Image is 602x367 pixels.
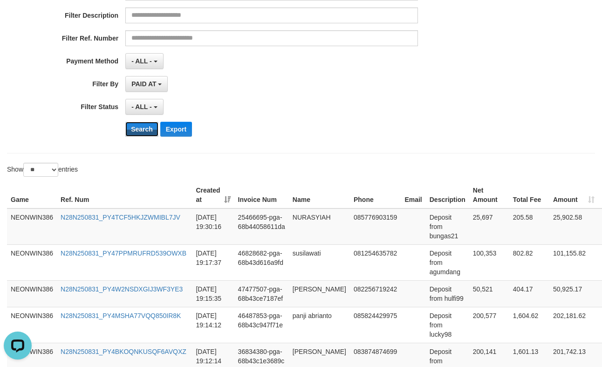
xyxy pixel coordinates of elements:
[509,182,549,208] th: Total Fee
[401,182,425,208] th: Email
[509,307,549,343] td: 1,604.62
[61,285,183,293] a: N28N250831_PY4W2NSDXGIJ3WF3YE3
[426,280,469,307] td: Deposit from hulfi99
[7,163,78,177] label: Show entries
[426,208,469,245] td: Deposit from bungas21
[192,307,234,343] td: [DATE] 19:14:12
[23,163,58,177] select: Showentries
[125,99,163,115] button: - ALL -
[234,182,289,208] th: Invoice Num
[7,280,57,307] td: NEONWIN386
[289,280,350,307] td: [PERSON_NAME]
[426,182,469,208] th: Description
[289,307,350,343] td: panji abrianto
[160,122,192,137] button: Export
[131,103,152,111] span: - ALL -
[61,348,186,355] a: N28N250831_PY4BKOQNKUSQF6AVQXZ
[61,249,186,257] a: N28N250831_PY47PPMRUFRD539OWXB
[549,182,599,208] th: Amount: activate to sort column ascending
[469,182,509,208] th: Net Amount
[350,182,401,208] th: Phone
[131,57,152,65] span: - ALL -
[350,280,401,307] td: 082256719242
[289,208,350,245] td: NURASYIAH
[549,244,599,280] td: 101,155.82
[549,307,599,343] td: 202,181.62
[509,244,549,280] td: 802.82
[192,280,234,307] td: [DATE] 19:15:35
[61,214,180,221] a: N28N250831_PY4TCF5HKJZWMIBL7JV
[350,307,401,343] td: 085824429975
[192,182,234,208] th: Created at: activate to sort column ascending
[192,244,234,280] td: [DATE] 19:17:37
[234,208,289,245] td: 25466695-pga-68b44058611da
[426,244,469,280] td: Deposit from agumdang
[426,307,469,343] td: Deposit from lucky98
[125,53,163,69] button: - ALL -
[549,208,599,245] td: 25,902.58
[7,182,57,208] th: Game
[469,244,509,280] td: 100,353
[350,244,401,280] td: 081254635782
[7,307,57,343] td: NEONWIN386
[234,280,289,307] td: 47477507-pga-68b43ce7187ef
[509,280,549,307] td: 404.17
[289,182,350,208] th: Name
[192,208,234,245] td: [DATE] 19:30:16
[4,4,32,32] button: Open LiveChat chat widget
[234,244,289,280] td: 46828682-pga-68b43d616a9fd
[469,280,509,307] td: 50,521
[131,80,156,88] span: PAID AT
[125,122,158,137] button: Search
[125,76,168,92] button: PAID AT
[234,307,289,343] td: 46487853-pga-68b43c947f71e
[61,312,181,319] a: N28N250831_PY4MSHA77VQQ850IR8K
[509,208,549,245] td: 205.58
[469,307,509,343] td: 200,577
[469,208,509,245] td: 25,697
[289,244,350,280] td: susilawati
[7,208,57,245] td: NEONWIN386
[549,280,599,307] td: 50,925.17
[350,208,401,245] td: 085776903159
[7,244,57,280] td: NEONWIN386
[57,182,192,208] th: Ref. Num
